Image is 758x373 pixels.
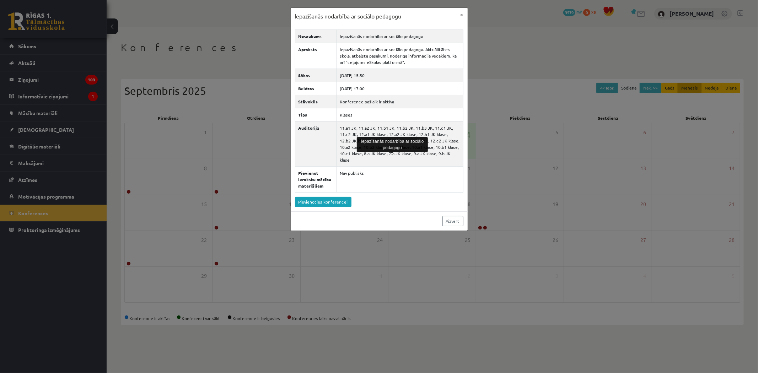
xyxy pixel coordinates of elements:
td: 11.a1 JK, 11.a2 JK, 11.b1 JK, 11.b2 JK, 11.b3 JK, 11.c1 JK, 11.c2 JK, 12.a1 JK klase, 12.a2 JK kl... [336,121,463,166]
td: Nav publisks [336,166,463,192]
td: Konference pašlaik ir aktīva [336,95,463,108]
td: Iepazīšanās nodarbība ar sociālo pedagogu [336,29,463,43]
td: [DATE] 17:00 [336,82,463,95]
a: Aizvērt [442,216,463,226]
button: × [456,8,468,21]
th: Sākas [295,69,336,82]
th: Pievienot ierakstu mācību materiāliem [295,166,336,192]
td: Iepazīšanās nodarbība ar sociālo pedagogu. Aktuālitātes skolā, atbalsta pasākumi, noderīga inform... [336,43,463,69]
td: Klases [336,108,463,121]
a: Pievienoties konferencei [295,197,351,207]
th: Nosaukums [295,29,336,43]
th: Apraksts [295,43,336,69]
th: Beidzas [295,82,336,95]
h3: Iepazīšanās nodarbība ar sociālo pedagogu [295,12,402,21]
div: Iepazīšanās nodarbība ar sociālo pedagogu [357,137,428,152]
th: Tips [295,108,336,121]
td: [DATE] 15:50 [336,69,463,82]
th: Stāvoklis [295,95,336,108]
th: Auditorija [295,121,336,166]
